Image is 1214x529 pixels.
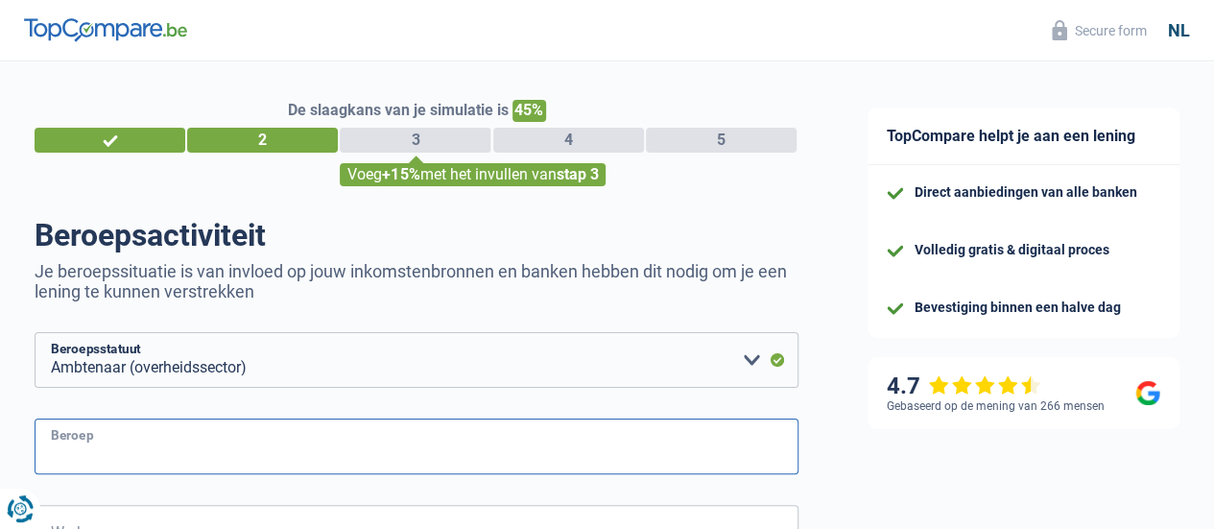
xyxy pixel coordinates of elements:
span: stap 3 [556,165,598,183]
div: Voeg met het invullen van [340,163,606,186]
span: De slaagkans van je simulatie is [288,101,509,119]
div: Gebaseerd op de mening van 266 mensen [887,399,1105,413]
span: 45% [512,100,546,122]
div: 5 [646,128,797,153]
div: 4 [493,128,644,153]
div: nl [1168,20,1190,41]
div: 1 [35,128,185,153]
div: 2 [187,128,338,153]
div: Bevestiging binnen een halve dag [915,300,1121,316]
div: Direct aanbiedingen van alle banken [915,184,1137,201]
div: TopCompare helpt je aan een lening [868,108,1179,165]
div: 3 [340,128,490,153]
h1: Beroepsactiviteit [35,217,798,253]
button: Secure form [1040,14,1158,46]
img: TopCompare Logo [24,18,187,41]
div: Volledig gratis & digitaal proces [915,242,1109,258]
span: +15% [382,165,419,183]
p: Je beroepssituatie is van invloed op jouw inkomstenbronnen en banken hebben dit nodig om je een l... [35,261,798,301]
div: 4.7 [887,373,1041,400]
